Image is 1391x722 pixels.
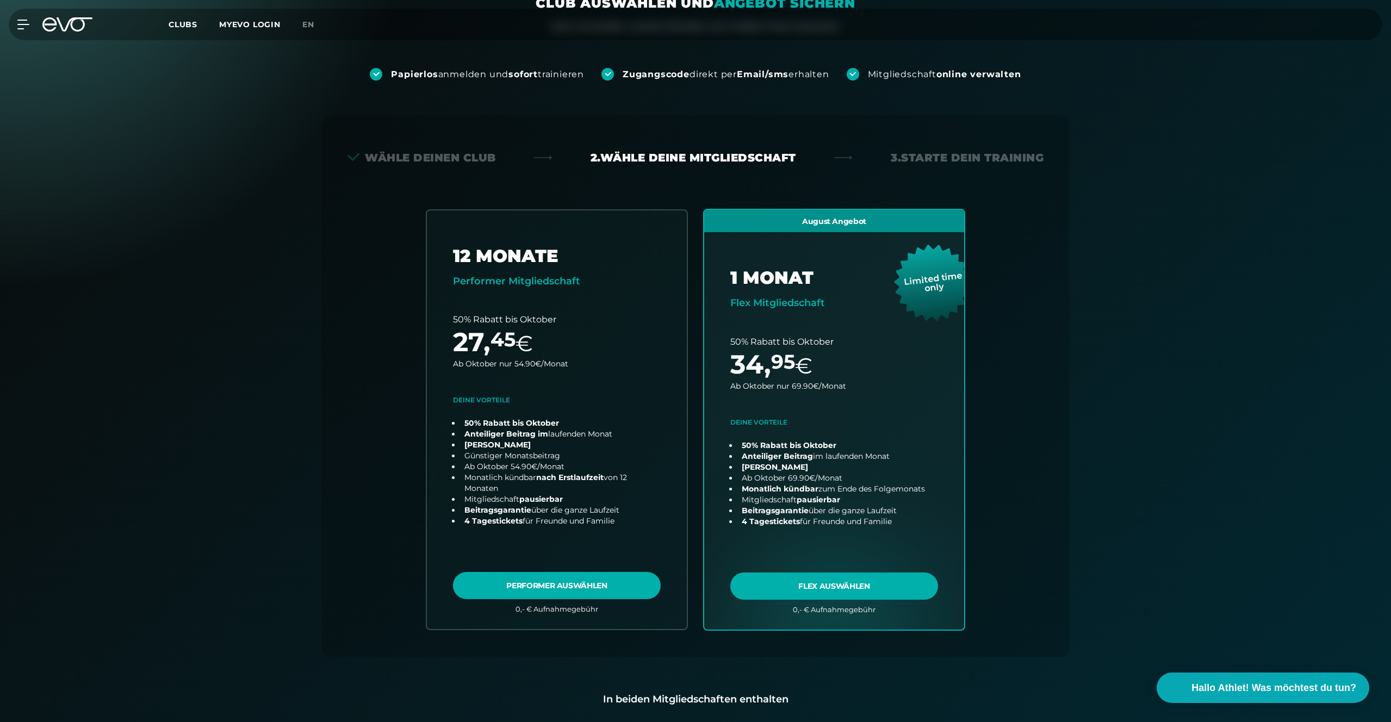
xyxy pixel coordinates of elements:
span: en [302,20,314,29]
div: Mitgliedschaft [868,69,1021,80]
a: choose plan [704,210,964,630]
div: Wähle deinen Club [347,150,496,165]
div: 3. Starte dein Training [891,150,1044,165]
div: direkt per erhalten [623,69,829,80]
strong: online verwalten [936,69,1021,79]
div: 2. Wähle deine Mitgliedschaft [591,150,796,165]
strong: Email/sms [737,69,788,79]
a: en [302,18,327,31]
div: anmelden und trainieren [391,69,584,80]
button: Hallo Athlet! Was möchtest du tun? [1157,673,1369,703]
strong: Papierlos [391,69,438,79]
strong: sofort [508,69,538,79]
span: Clubs [169,20,197,29]
span: Hallo Athlet! Was möchtest du tun? [1191,681,1356,695]
a: Clubs [169,19,219,29]
a: MYEVO LOGIN [219,20,281,29]
strong: Zugangscode [623,69,690,79]
a: choose plan [427,210,687,630]
div: In beiden Mitgliedschaften enthalten [339,692,1052,707]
